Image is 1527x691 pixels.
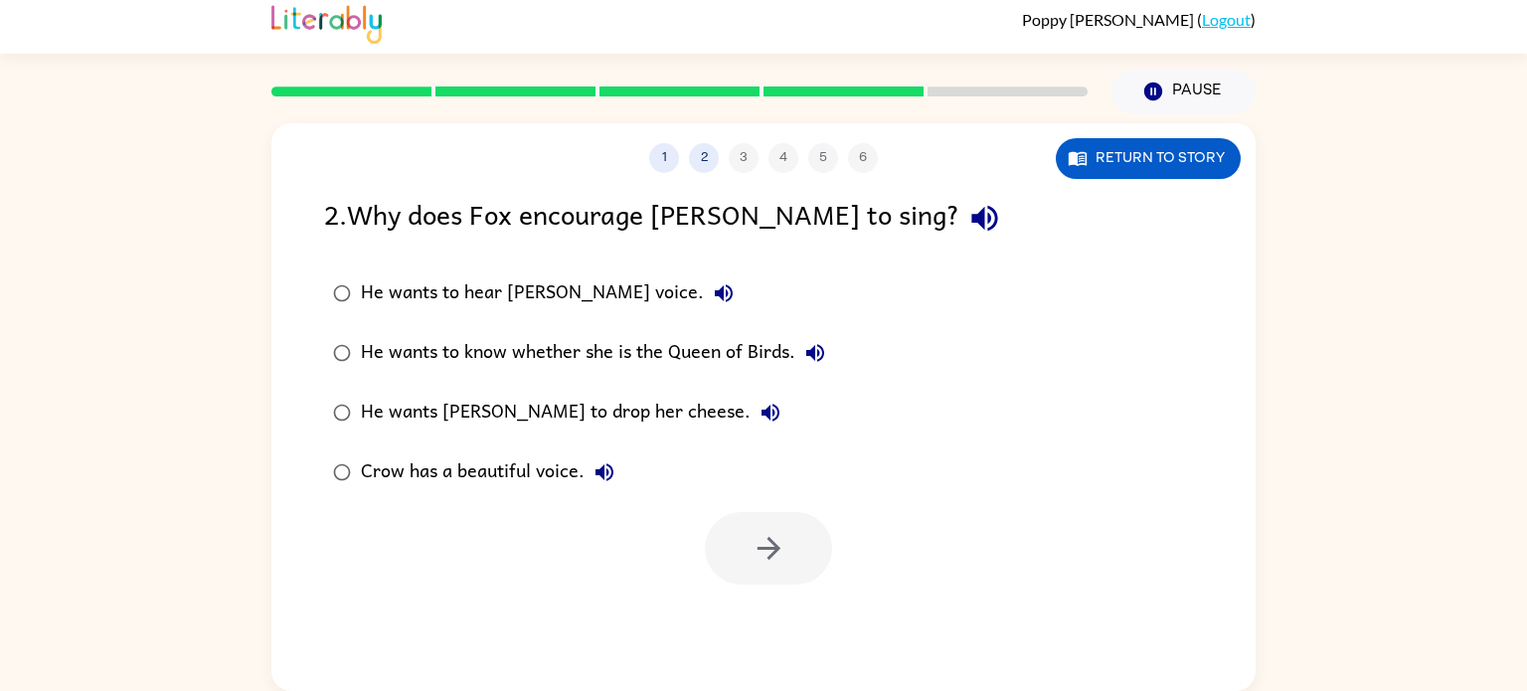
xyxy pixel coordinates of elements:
button: 2 [689,143,719,173]
span: Poppy [PERSON_NAME] [1022,10,1197,29]
div: He wants [PERSON_NAME] to drop her cheese. [361,393,790,432]
button: Pause [1111,69,1256,114]
div: 2 . Why does Fox encourage [PERSON_NAME] to sing? [324,193,1203,244]
div: He wants to know whether she is the Queen of Birds. [361,333,835,373]
button: Return to story [1056,138,1241,179]
a: Logout [1202,10,1251,29]
button: 1 [649,143,679,173]
button: He wants [PERSON_NAME] to drop her cheese. [751,393,790,432]
button: He wants to know whether she is the Queen of Birds. [795,333,835,373]
div: He wants to hear [PERSON_NAME] voice. [361,273,744,313]
div: Crow has a beautiful voice. [361,452,624,492]
button: Crow has a beautiful voice. [585,452,624,492]
button: He wants to hear [PERSON_NAME] voice. [704,273,744,313]
div: ( ) [1022,10,1256,29]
